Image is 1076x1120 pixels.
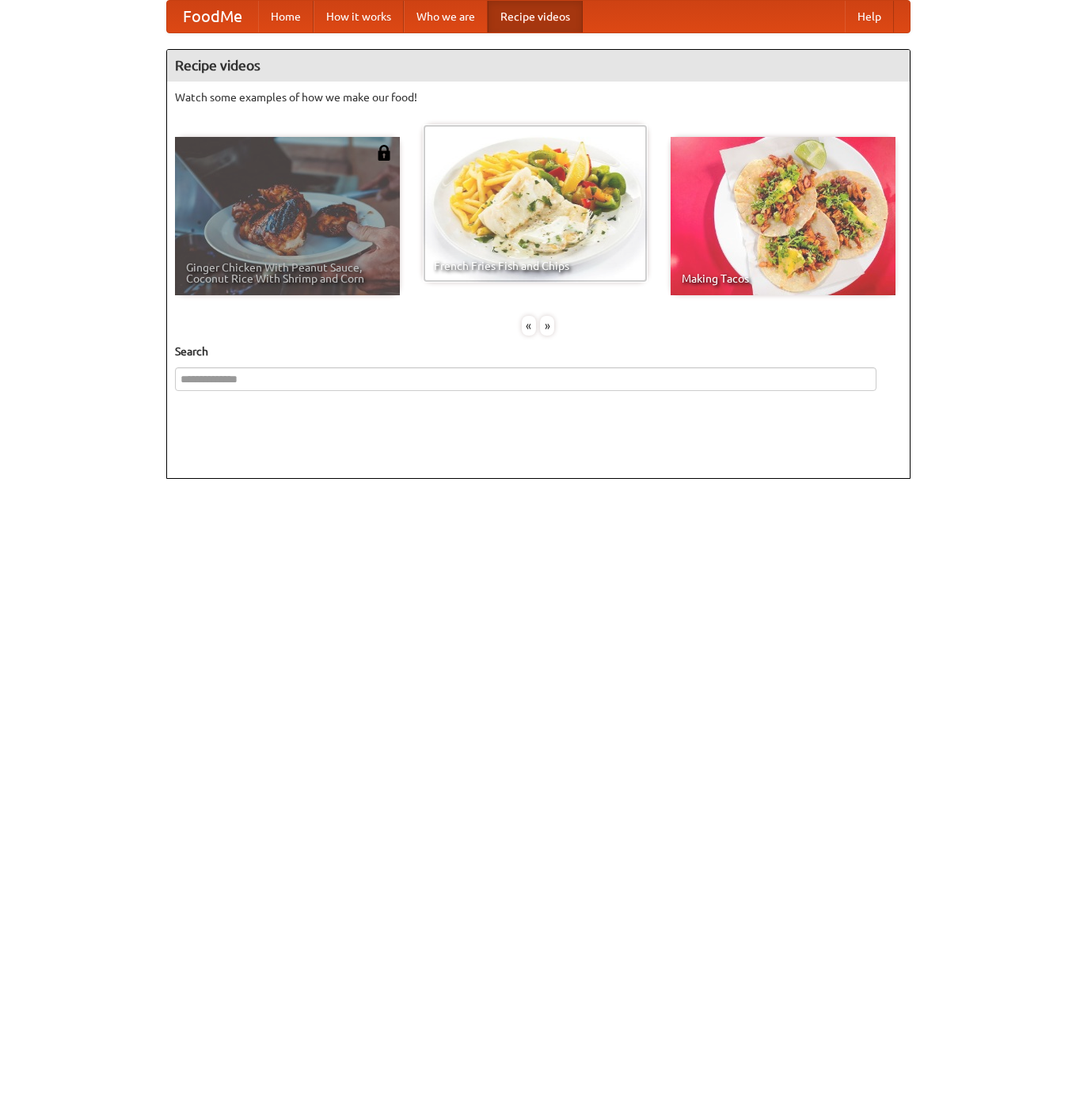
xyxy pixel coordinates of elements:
[167,50,910,82] h4: Recipe videos
[404,1,488,32] a: Who we are
[258,1,314,32] a: Home
[175,89,902,105] p: Watch some examples of how we make our food!
[167,1,258,32] a: FoodMe
[434,260,637,271] span: French Fries Fish and Chips
[671,137,895,295] a: Making Tacos
[845,1,894,32] a: Help
[682,273,884,284] span: Making Tacos
[175,344,902,359] h5: Search
[314,1,404,32] a: How it works
[376,145,392,161] img: 483408.png
[522,316,536,336] div: «
[540,316,554,336] div: »
[423,124,648,283] a: French Fries Fish and Chips
[488,1,583,32] a: Recipe videos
